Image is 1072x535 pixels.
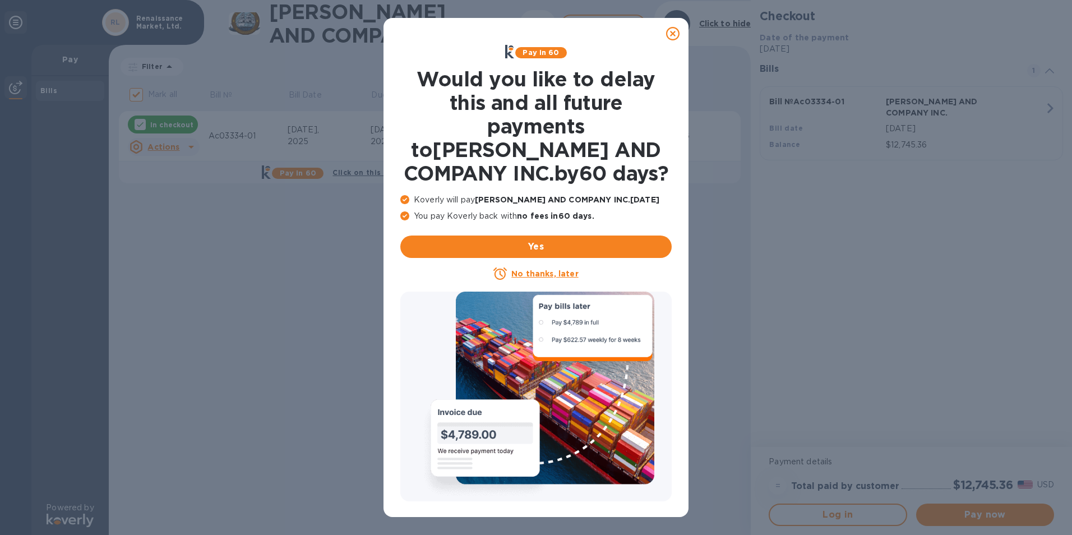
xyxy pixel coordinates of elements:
u: No thanks, later [511,269,578,278]
button: Yes [400,236,672,258]
h1: Would you like to delay this and all future payments to [PERSON_NAME] AND COMPANY INC. by 60 days ? [400,67,672,185]
span: Yes [409,240,663,253]
b: no fees in 60 days . [517,211,594,220]
p: Koverly will pay [400,194,672,206]
b: Pay in 60 [523,48,559,57]
p: You pay Koverly back with [400,210,672,222]
b: [PERSON_NAME] AND COMPANY INC. [DATE] [475,195,659,204]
